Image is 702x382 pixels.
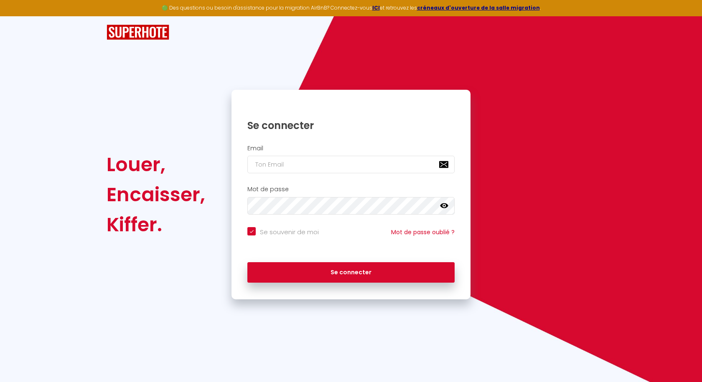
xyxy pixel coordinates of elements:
[107,25,169,40] img: SuperHote logo
[247,262,455,283] button: Se connecter
[107,149,205,180] div: Louer,
[417,4,540,11] a: créneaux d'ouverture de la salle migration
[247,145,455,152] h2: Email
[247,119,455,132] h1: Se connecter
[247,156,455,173] input: Ton Email
[372,4,380,11] a: ICI
[107,180,205,210] div: Encaisser,
[247,186,455,193] h2: Mot de passe
[107,210,205,240] div: Kiffer.
[391,228,455,236] a: Mot de passe oublié ?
